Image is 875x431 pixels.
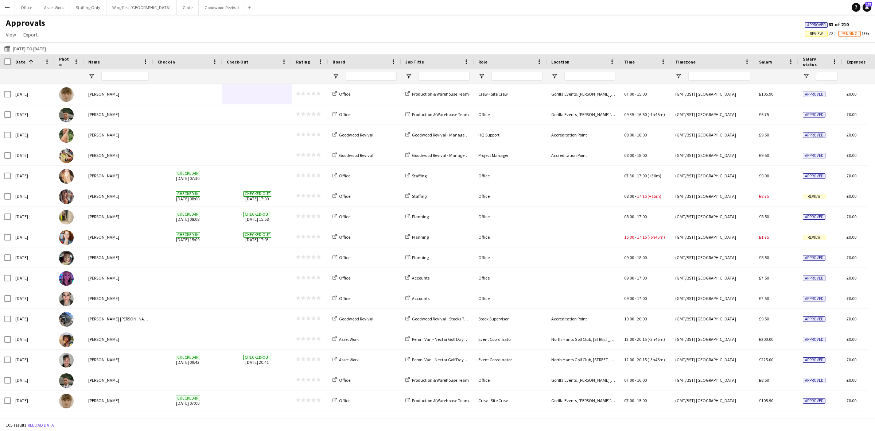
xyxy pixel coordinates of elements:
[759,214,769,219] span: £8.50
[332,214,350,219] a: Office
[474,186,547,206] div: Office
[59,108,74,122] img: Elias White
[671,186,755,206] div: (GMT/BST) [GEOGRAPHIC_DATA]
[59,292,74,306] img: Amela Subasic
[346,72,397,81] input: Board Filter Input
[332,59,345,65] span: Board
[157,166,218,186] span: [DATE] 07:30
[84,145,153,165] div: [PERSON_NAME]
[11,268,55,288] div: [DATE]
[671,350,755,370] div: (GMT/BST) [GEOGRAPHIC_DATA]
[759,255,769,260] span: £8.50
[675,73,682,80] button: Open Filter Menu
[106,0,177,15] button: Wing Fest [GEOGRAPHIC_DATA]
[671,227,755,247] div: (GMT/BST) [GEOGRAPHIC_DATA]
[624,255,634,260] span: 09:00
[624,234,634,240] span: 15:00
[547,370,620,390] div: Gorilla Events, [PERSON_NAME][GEOGRAPHIC_DATA], [GEOGRAPHIC_DATA], [GEOGRAPHIC_DATA]
[88,59,100,65] span: Name
[59,87,74,102] img: Aidan Demery
[59,332,74,347] img: Christopher Clough
[23,31,38,38] span: Export
[11,350,55,370] div: [DATE]
[59,312,74,327] img: Connor Bowen
[59,271,74,286] img: Lydia Belshaw
[157,186,218,206] span: [DATE] 08:00
[11,411,55,431] div: [DATE]
[405,132,475,138] a: Goodwood Revival - Management
[759,173,769,178] span: £9.00
[227,227,287,247] span: [DATE] 17:03
[84,329,153,349] div: [PERSON_NAME]
[332,91,350,97] a: Office
[671,125,755,145] div: (GMT/BST) [GEOGRAPHIC_DATA]
[412,275,429,281] span: Accounts
[671,370,755,390] div: (GMT/BST) [GEOGRAPHIC_DATA]
[6,31,16,38] span: View
[637,112,647,117] span: 16:50
[84,390,153,411] div: [PERSON_NAME]
[405,316,473,322] a: Goodwood Revival - Stocks Team
[84,186,153,206] div: [PERSON_NAME]
[547,125,620,145] div: Accreditation Point
[474,309,547,329] div: Stock Supervisor
[847,214,856,219] span: £0.00
[635,275,636,281] span: -
[339,153,373,158] span: Goodwood Revival
[635,173,636,178] span: -
[339,275,350,281] span: Office
[332,173,350,178] a: Office
[84,411,153,431] div: [PERSON_NAME] [PERSON_NAME]
[199,0,245,15] button: Goodwood Revival
[84,350,153,370] div: [PERSON_NAME]
[296,59,310,65] span: Rating
[339,255,350,260] span: Office
[84,268,153,288] div: [PERSON_NAME]
[564,72,615,81] input: Location Filter Input
[671,247,755,268] div: (GMT/BST) [GEOGRAPHIC_DATA]
[624,275,634,281] span: 09:00
[474,227,547,247] div: Office
[635,153,636,158] span: -
[474,166,547,186] div: Office
[803,214,825,220] span: Approved
[637,193,647,199] span: 17:15
[11,288,55,308] div: [DATE]
[332,357,359,362] a: Asset Work
[635,234,636,240] span: -
[478,73,485,80] button: Open Filter Menu
[624,296,634,301] span: 09:00
[803,194,825,199] span: Review
[547,390,620,411] div: Gorilla Events, [PERSON_NAME][GEOGRAPHIC_DATA], [GEOGRAPHIC_DATA], [GEOGRAPHIC_DATA]
[419,72,470,81] input: Job Title Filter Input
[70,0,106,15] button: Staffing Only
[624,59,635,65] span: Time
[339,112,350,117] span: Office
[339,91,350,97] span: Office
[243,191,271,197] span: Checked-out
[474,288,547,308] div: Office
[176,212,200,217] span: Checked-in
[243,232,271,238] span: Checked-out
[339,357,359,362] span: Asset Work
[671,207,755,227] div: (GMT/BST) [GEOGRAPHIC_DATA]
[339,296,350,301] span: Office
[635,336,636,342] span: -
[637,132,647,138] span: 18:00
[841,31,857,36] span: Pending
[332,275,350,281] a: Office
[15,0,38,15] button: Office
[412,377,469,383] span: Production & Warehouse Team
[624,153,634,158] span: 08:00
[863,3,871,12] a: 151
[474,125,547,145] div: HQ Support
[11,104,55,124] div: [DATE]
[101,72,149,81] input: Name Filter Input
[412,132,475,138] span: Goodwood Revival - Management
[759,275,769,281] span: £7.50
[637,153,647,158] span: 18:00
[474,370,547,390] div: Office
[412,193,427,199] span: Staffing
[332,193,350,199] a: Office
[227,59,248,65] span: Check-Out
